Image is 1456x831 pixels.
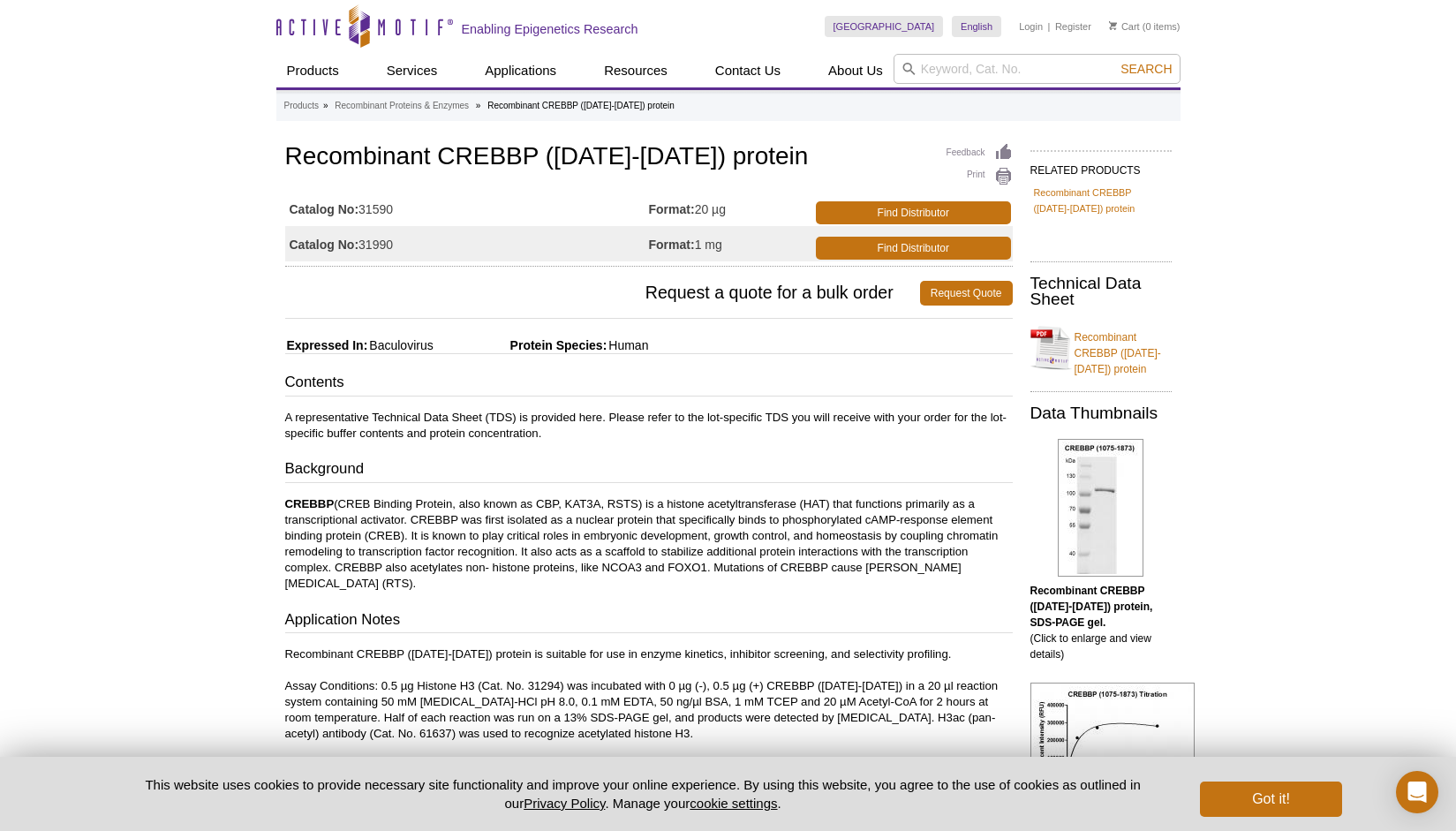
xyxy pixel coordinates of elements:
button: Got it! [1200,782,1341,817]
p: Recombinant CREBBP ([DATE]-[DATE]) protein is suitable for use in enzyme kinetics, inhibitor scre... [285,646,1013,742]
span: Baculovirus [367,338,433,352]
a: Login [1019,20,1043,33]
div: Open Intercom Messenger [1396,771,1438,813]
a: [GEOGRAPHIC_DATA] [825,16,944,37]
strong: Catalog No: [290,201,359,217]
li: (0 items) [1109,16,1181,37]
a: Products [284,98,319,114]
a: Recombinant Proteins & Enzymes [335,98,469,114]
img: Recombinant CREBBP (1075-1873) protein, SDS-PAGE gel. [1058,439,1143,577]
a: Recombinant CREBBP ([DATE]-[DATE]) protein [1034,185,1168,216]
strong: Format: [649,201,695,217]
td: 20 µg [649,191,812,226]
a: Find Distributor [816,201,1011,224]
li: » [476,101,481,110]
h2: Enabling Epigenetics Research [462,21,638,37]
li: » [323,101,328,110]
a: Resources [593,54,678,87]
li: Recombinant CREBBP ([DATE]-[DATE]) protein [487,101,675,110]
span: Human [607,338,648,352]
h3: Application Notes [285,609,1013,634]
h1: Recombinant CREBBP ([DATE]-[DATE]) protein [285,143,1013,173]
li: | [1048,16,1051,37]
a: About Us [818,54,894,87]
b: Recombinant CREBBP ([DATE]-[DATE]) protein, SDS-PAGE gel. [1030,585,1153,629]
a: Cart [1109,20,1140,33]
p: (Click to enlarge and view details) [1030,583,1172,662]
button: cookie settings [690,796,777,811]
a: Register [1055,20,1091,33]
p: This website uses cookies to provide necessary site functionality and improve your online experie... [115,775,1172,812]
p: A representative Technical Data Sheet (TDS) is provided here. Please refer to the lot-specific TD... [285,410,1013,442]
h2: Data Thumbnails [1030,405,1172,421]
span: Protein Species: [437,338,607,352]
span: Search [1120,62,1172,76]
h3: Contents [285,372,1013,397]
button: Search [1115,61,1177,77]
a: Feedback [947,143,1013,162]
td: 1 mg [649,226,812,261]
img: Your Cart [1109,21,1117,30]
a: Find Distributor [816,237,1011,260]
b: CREBBP [285,497,335,510]
a: Print [947,167,1013,186]
img: Recombinant CREBBP (1075-1873) protein activity assay. [1030,683,1195,800]
h3: Background [285,458,1013,483]
a: Applications [474,54,567,87]
h2: Technical Data Sheet [1030,276,1172,307]
span: Request a quote for a bulk order [285,281,920,306]
h2: RELATED PRODUCTS [1030,150,1172,182]
a: Privacy Policy [524,796,605,811]
input: Keyword, Cat. No. [894,54,1181,84]
p: (CREB Binding Protein, also known as CBP, KAT3A, RSTS) is a histone acetyltransferase (HAT) that ... [285,496,1013,592]
a: English [952,16,1001,37]
td: 31590 [285,191,649,226]
a: Services [376,54,449,87]
a: Contact Us [705,54,791,87]
a: Recombinant CREBBP ([DATE]-[DATE]) protein [1030,319,1172,377]
a: Products [276,54,350,87]
span: Expressed In: [285,338,368,352]
strong: Format: [649,237,695,253]
strong: Catalog No: [290,237,359,253]
a: Request Quote [920,281,1013,306]
td: 31990 [285,226,649,261]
